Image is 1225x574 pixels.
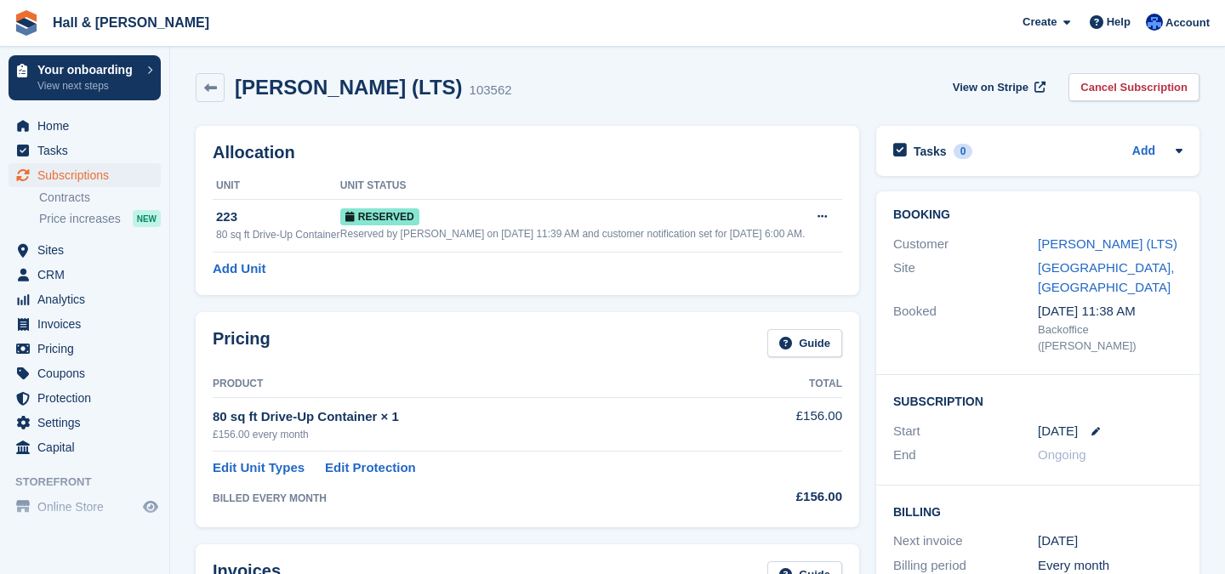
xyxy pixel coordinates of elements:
[14,10,39,36] img: stora-icon-8386f47178a22dfd0bd8f6a31ec36ba5ce8667c1dd55bd0f319d3a0aa187defe.svg
[37,64,139,76] p: Your onboarding
[39,211,121,227] span: Price increases
[9,114,161,138] a: menu
[37,337,140,361] span: Pricing
[37,386,140,410] span: Protection
[893,422,1038,441] div: Start
[9,139,161,162] a: menu
[9,411,161,435] a: menu
[893,208,1182,222] h2: Booking
[726,371,842,398] th: Total
[1038,236,1177,251] a: [PERSON_NAME] (LTS)
[37,287,140,311] span: Analytics
[9,55,161,100] a: Your onboarding View next steps
[1068,73,1199,101] a: Cancel Subscription
[1038,260,1174,294] a: [GEOGRAPHIC_DATA], [GEOGRAPHIC_DATA]
[213,371,726,398] th: Product
[1038,302,1182,321] div: [DATE] 11:38 AM
[213,458,305,478] a: Edit Unit Types
[726,487,842,507] div: £156.00
[340,173,806,200] th: Unit Status
[1023,14,1057,31] span: Create
[213,259,265,279] a: Add Unit
[235,76,463,99] h2: [PERSON_NAME] (LTS)
[39,190,161,206] a: Contracts
[213,491,726,506] div: BILLED EVERY MONTH
[340,226,806,242] div: Reserved by [PERSON_NAME] on [DATE] 11:39 AM and customer notification set for [DATE] 6:00 AM.
[1132,142,1155,162] a: Add
[37,495,140,519] span: Online Store
[216,227,340,242] div: 80 sq ft Drive-Up Container
[9,337,161,361] a: menu
[37,114,140,138] span: Home
[1038,321,1182,355] div: Backoffice ([PERSON_NAME])
[37,139,140,162] span: Tasks
[15,474,169,491] span: Storefront
[37,361,140,385] span: Coupons
[893,503,1182,520] h2: Billing
[893,235,1038,254] div: Customer
[46,9,216,37] a: Hall & [PERSON_NAME]
[213,329,271,357] h2: Pricing
[9,361,161,385] a: menu
[914,144,947,159] h2: Tasks
[37,163,140,187] span: Subscriptions
[213,143,842,162] h2: Allocation
[9,312,161,336] a: menu
[470,81,512,100] div: 103562
[325,458,416,478] a: Edit Protection
[9,287,161,311] a: menu
[37,411,140,435] span: Settings
[37,312,140,336] span: Invoices
[216,207,340,227] div: 223
[213,407,726,427] div: 80 sq ft Drive-Up Container × 1
[213,173,340,200] th: Unit
[767,329,842,357] a: Guide
[1165,14,1210,31] span: Account
[893,531,1038,551] div: Next invoice
[953,79,1028,96] span: View on Stripe
[340,208,419,225] span: Reserved
[37,238,140,262] span: Sites
[893,446,1038,465] div: End
[133,210,161,227] div: NEW
[1038,422,1078,441] time: 2025-09-01 00:00:00 UTC
[9,263,161,287] a: menu
[1038,447,1086,462] span: Ongoing
[9,238,161,262] a: menu
[213,427,726,442] div: £156.00 every month
[37,263,140,287] span: CRM
[893,392,1182,409] h2: Subscription
[9,386,161,410] a: menu
[1107,14,1131,31] span: Help
[9,495,161,519] a: menu
[1038,531,1182,551] div: [DATE]
[9,163,161,187] a: menu
[893,302,1038,355] div: Booked
[954,144,973,159] div: 0
[9,435,161,459] a: menu
[893,259,1038,297] div: Site
[37,435,140,459] span: Capital
[946,73,1049,101] a: View on Stripe
[37,78,139,94] p: View next steps
[1146,14,1163,31] img: Claire Banham
[39,209,161,228] a: Price increases NEW
[726,397,842,451] td: £156.00
[140,497,161,517] a: Preview store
